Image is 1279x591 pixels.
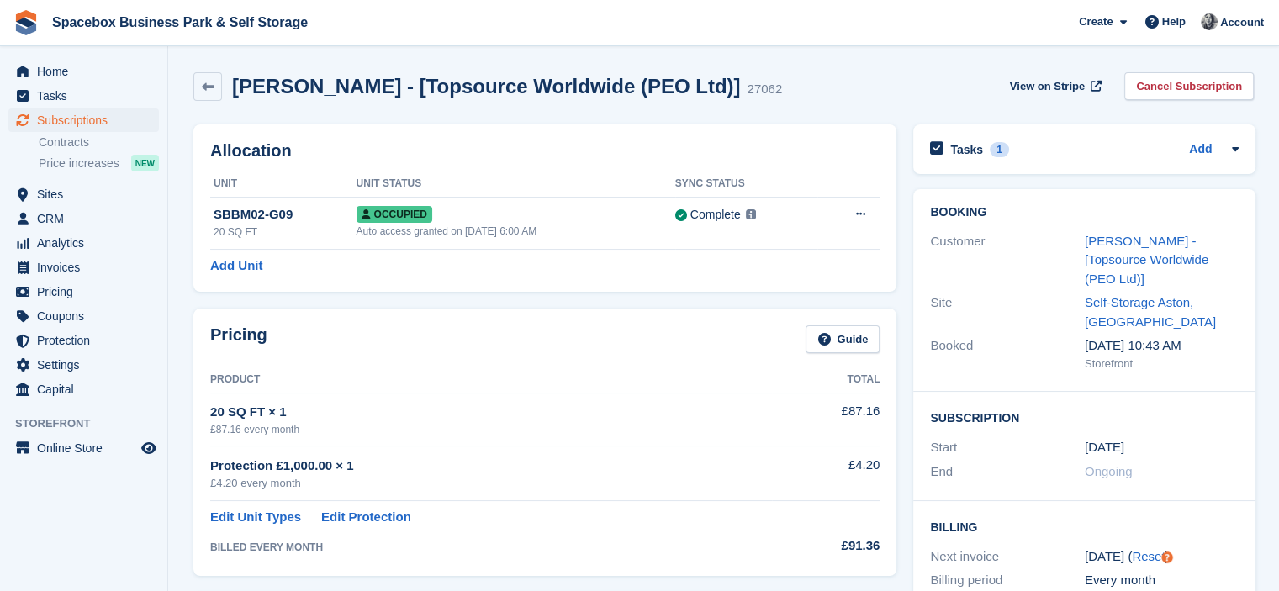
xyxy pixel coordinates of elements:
th: Total [772,367,880,393]
a: menu [8,329,159,352]
span: View on Stripe [1010,78,1085,95]
span: Capital [37,377,138,401]
span: CRM [37,207,138,230]
div: £87.16 every month [210,422,772,437]
div: Site [930,293,1085,331]
a: menu [8,436,159,460]
div: End [930,462,1085,482]
div: [DATE] 10:43 AM [1085,336,1239,356]
span: Price increases [39,156,119,171]
img: icon-info-grey-7440780725fd019a000dd9b08b2336e03edf1995a4989e88bcd33f0948082b44.svg [746,209,756,219]
a: Spacebox Business Park & Self Storage [45,8,314,36]
span: Protection [37,329,138,352]
td: £87.16 [772,393,880,446]
a: Cancel Subscription [1124,72,1254,100]
div: Billing period [930,571,1085,590]
div: Protection £1,000.00 × 1 [210,456,772,476]
span: Analytics [37,231,138,255]
h2: Billing [930,518,1239,535]
div: 20 SQ FT × 1 [210,403,772,422]
span: Storefront [15,415,167,432]
h2: Booking [930,206,1239,219]
div: £91.36 [772,536,880,556]
a: menu [8,84,159,108]
a: menu [8,304,159,328]
div: 27062 [747,80,782,99]
a: menu [8,231,159,255]
a: Contracts [39,135,159,150]
div: Start [930,438,1085,457]
div: Next invoice [930,547,1085,567]
span: Sites [37,182,138,206]
a: Guide [806,325,880,353]
time: 2023-11-06 00:00:00 UTC [1085,438,1124,457]
a: menu [8,60,159,83]
a: menu [8,108,159,132]
span: Help [1162,13,1186,30]
a: Preview store [139,438,159,458]
a: menu [8,207,159,230]
h2: Pricing [210,325,267,353]
a: Price increases NEW [39,154,159,172]
h2: Tasks [950,142,983,157]
img: SUDIPTA VIRMANI [1201,13,1218,30]
span: Pricing [37,280,138,303]
a: menu [8,377,159,401]
a: menu [8,256,159,279]
div: BILLED EVERY MONTH [210,540,772,555]
a: menu [8,182,159,206]
a: Reset [1132,549,1165,563]
h2: [PERSON_NAME] - [Topsource Worldwide (PEO Ltd)] [232,75,740,98]
div: Auto access granted on [DATE] 6:00 AM [357,224,675,239]
img: stora-icon-8386f47178a22dfd0bd8f6a31ec36ba5ce8667c1dd55bd0f319d3a0aa187defe.svg [13,10,39,35]
h2: Subscription [930,409,1239,425]
div: SBBM02-G09 [214,205,357,224]
th: Sync Status [675,171,818,198]
span: Account [1220,14,1264,31]
div: [DATE] ( ) [1085,547,1239,567]
div: 20 SQ FT [214,224,357,240]
div: £4.20 every month [210,475,772,492]
a: Add Unit [210,256,262,276]
td: £4.20 [772,446,880,501]
th: Unit Status [357,171,675,198]
span: Invoices [37,256,138,279]
a: [PERSON_NAME] - [Topsource Worldwide (PEO Ltd)] [1085,234,1208,286]
div: Every month [1085,571,1239,590]
span: Create [1079,13,1113,30]
div: Booked [930,336,1085,372]
a: menu [8,353,159,377]
div: Complete [690,206,741,224]
span: Tasks [37,84,138,108]
div: Customer [930,232,1085,289]
a: View on Stripe [1003,72,1105,100]
span: Online Store [37,436,138,460]
a: Self-Storage Aston, [GEOGRAPHIC_DATA] [1085,295,1216,329]
a: Edit Protection [321,508,411,527]
div: Storefront [1085,356,1239,372]
span: Home [37,60,138,83]
th: Product [210,367,772,393]
a: menu [8,280,159,303]
th: Unit [210,171,357,198]
span: Settings [37,353,138,377]
div: NEW [131,155,159,171]
span: Coupons [37,304,138,328]
span: Ongoing [1085,464,1133,478]
a: Edit Unit Types [210,508,301,527]
a: Add [1189,140,1212,160]
h2: Allocation [210,141,880,161]
span: Subscriptions [37,108,138,132]
div: 1 [990,142,1009,157]
span: Occupied [357,206,432,223]
div: Tooltip anchor [1160,550,1175,565]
